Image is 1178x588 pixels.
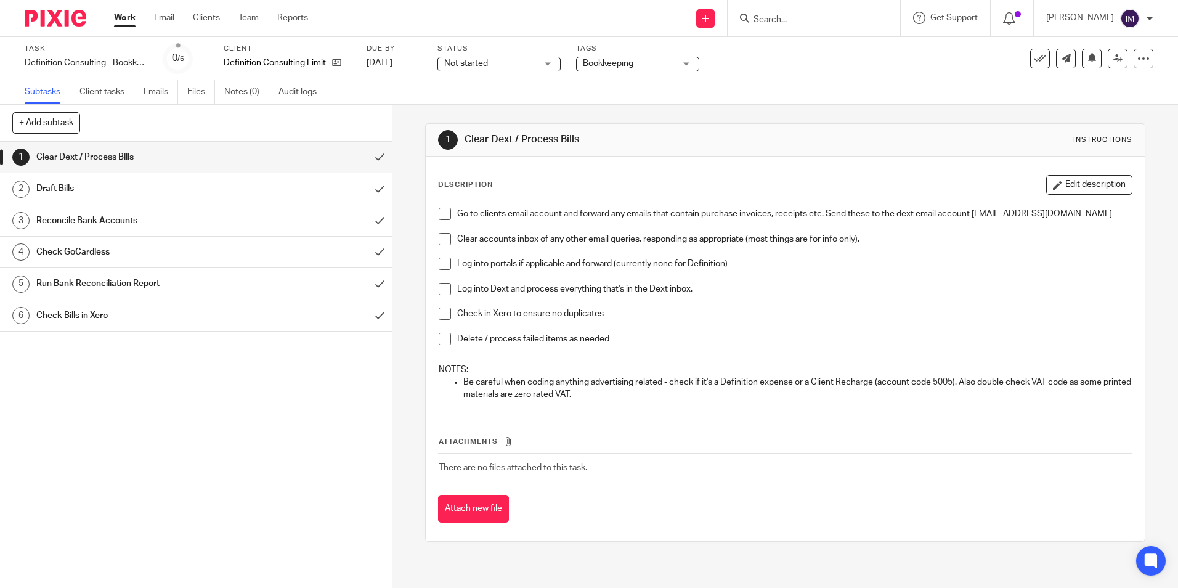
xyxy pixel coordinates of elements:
[12,181,30,198] div: 2
[224,57,326,69] p: Definition Consulting Limited
[36,243,248,261] h1: Check GoCardless
[444,59,488,68] span: Not started
[438,180,493,190] p: Description
[12,149,30,166] div: 1
[463,376,1131,401] p: Be careful when coding anything advertising related - check if it's a Definition expense or a Cli...
[238,12,259,24] a: Team
[25,57,148,69] div: Definition Consulting - Bookkeeping - Weekly with inbox & GoCardless
[12,307,30,324] div: 6
[367,44,422,54] label: Due by
[1046,175,1132,195] button: Edit description
[36,306,248,325] h1: Check Bills in Xero
[79,80,134,104] a: Client tasks
[457,233,1131,245] p: Clear accounts inbox of any other email queries, responding as appropriate (most things are for i...
[12,212,30,229] div: 3
[278,80,326,104] a: Audit logs
[576,44,699,54] label: Tags
[439,463,587,472] span: There are no files attached to this task.
[457,258,1131,270] p: Log into portals if applicable and forward (currently none for Definition)
[187,80,215,104] a: Files
[1073,135,1132,145] div: Instructions
[438,130,458,150] div: 1
[144,80,178,104] a: Emails
[752,15,863,26] input: Search
[224,80,269,104] a: Notes (0)
[438,495,509,523] button: Attach new file
[1046,12,1114,24] p: [PERSON_NAME]
[457,208,1131,220] p: Go to clients email account and forward any emails that contain purchase invoices, receipts etc. ...
[12,112,80,133] button: + Add subtask
[12,276,30,293] div: 5
[36,179,248,198] h1: Draft Bills
[437,44,561,54] label: Status
[465,133,811,146] h1: Clear Dext / Process Bills
[25,44,148,54] label: Task
[439,438,498,445] span: Attachments
[583,59,633,68] span: Bookkeeping
[25,10,86,27] img: Pixie
[25,57,148,69] div: Definition Consulting - Bookkeeping - Weekly with inbox &amp; GoCardless
[154,12,174,24] a: Email
[1120,9,1140,28] img: svg%3E
[36,211,248,230] h1: Reconcile Bank Accounts
[930,14,978,22] span: Get Support
[177,55,184,62] small: /6
[277,12,308,24] a: Reports
[25,80,70,104] a: Subtasks
[224,44,351,54] label: Client
[457,333,1131,345] p: Delete / process failed items as needed
[12,243,30,261] div: 4
[114,12,136,24] a: Work
[457,283,1131,295] p: Log into Dext and process everything that's in the Dext inbox.
[193,12,220,24] a: Clients
[367,59,392,67] span: [DATE]
[439,364,1131,376] p: NOTES:
[36,148,248,166] h1: Clear Dext / Process Bills
[172,51,184,65] div: 0
[36,274,248,293] h1: Run Bank Reconciliation Report
[457,308,1131,320] p: Check in Xero to ensure no duplicates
